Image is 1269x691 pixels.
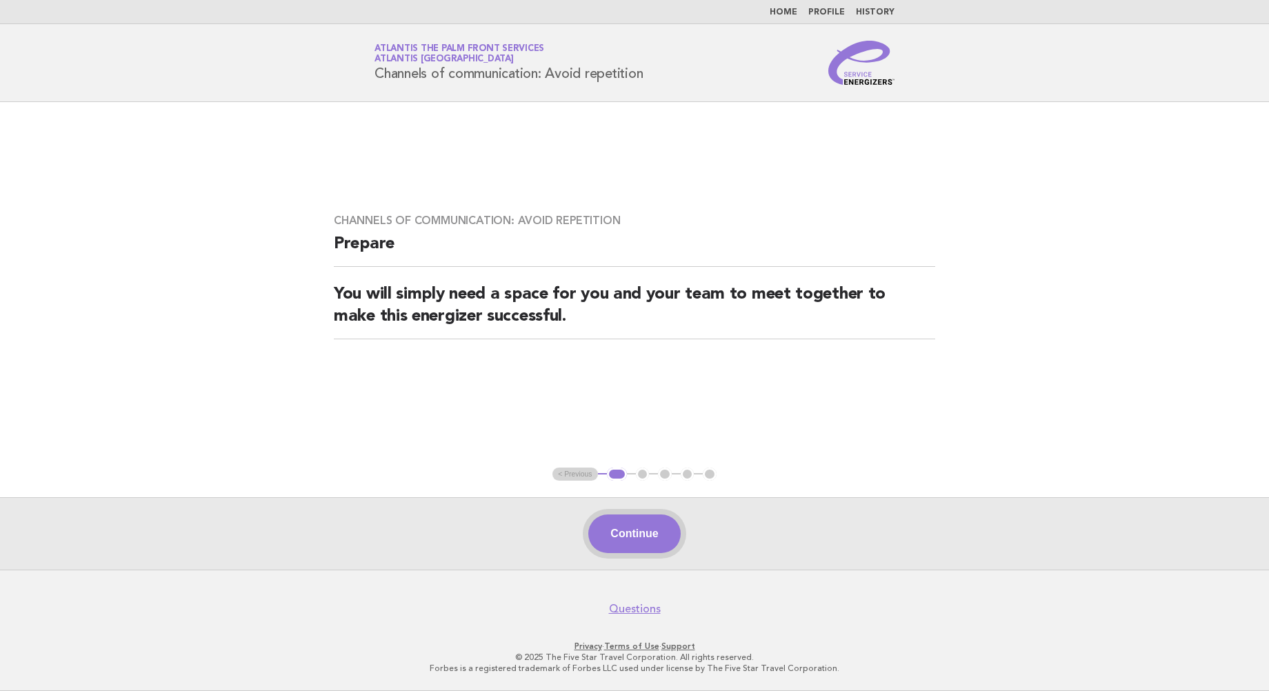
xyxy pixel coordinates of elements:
[588,514,680,553] button: Continue
[212,663,1057,674] p: Forbes is a registered trademark of Forbes LLC used under license by The Five Star Travel Corpora...
[374,44,544,63] a: Atlantis The Palm Front ServicesAtlantis [GEOGRAPHIC_DATA]
[770,8,797,17] a: Home
[212,641,1057,652] p: · ·
[609,602,661,616] a: Questions
[828,41,895,85] img: Service Energizers
[334,233,935,267] h2: Prepare
[334,214,935,228] h3: Channels of communication: Avoid repetition
[808,8,845,17] a: Profile
[607,468,627,481] button: 1
[661,641,695,651] a: Support
[374,55,514,64] span: Atlantis [GEOGRAPHIC_DATA]
[212,652,1057,663] p: © 2025 The Five Star Travel Corporation. All rights reserved.
[374,45,643,81] h1: Channels of communication: Avoid repetition
[604,641,659,651] a: Terms of Use
[574,641,602,651] a: Privacy
[334,283,935,339] h2: You will simply need a space for you and your team to meet together to make this energizer succes...
[856,8,895,17] a: History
